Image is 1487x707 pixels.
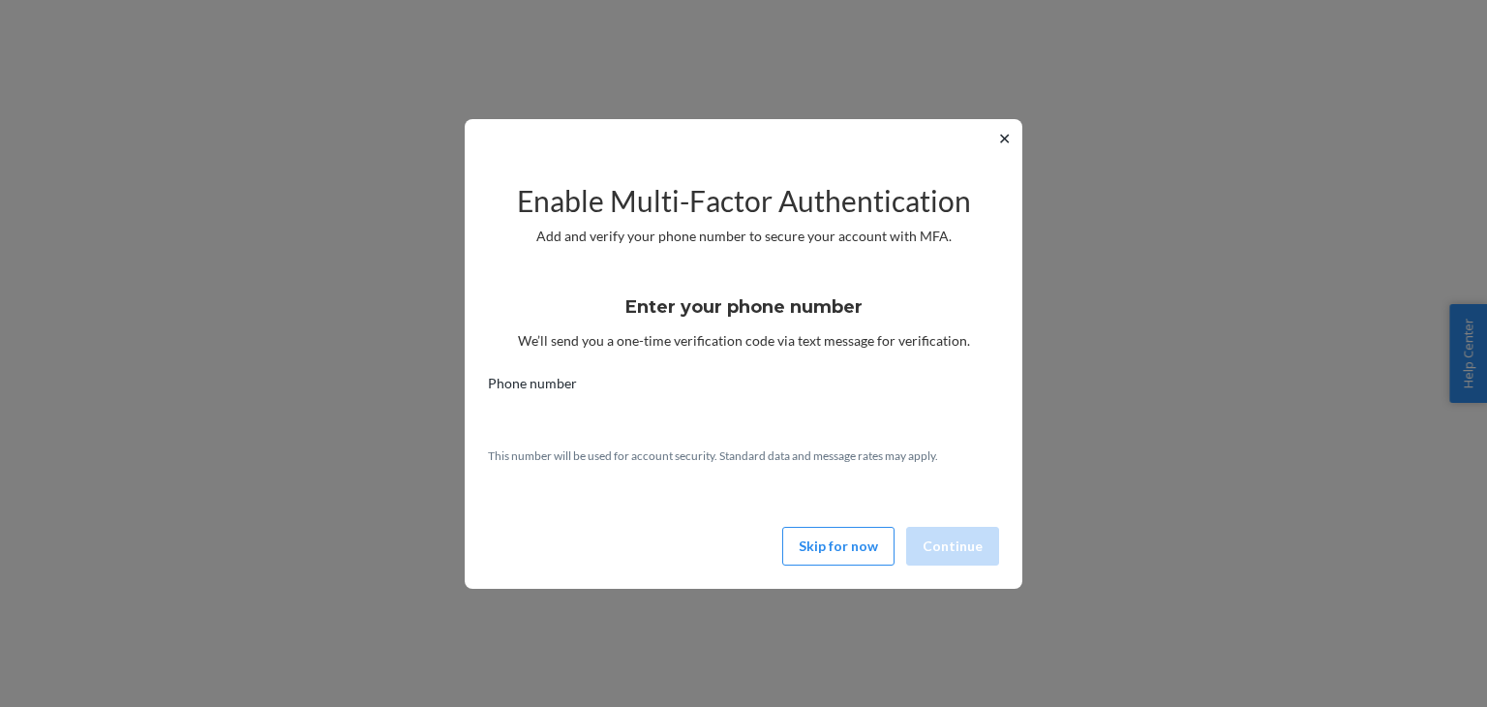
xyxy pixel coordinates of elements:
[994,127,1015,150] button: ✕
[625,294,863,320] h3: Enter your phone number
[906,527,999,566] button: Continue
[488,185,999,217] h2: Enable Multi-Factor Authentication
[488,447,999,464] p: This number will be used for account security. Standard data and message rates may apply.
[488,227,999,246] p: Add and verify your phone number to secure your account with MFA.
[782,527,895,566] button: Skip for now
[488,279,999,351] div: We’ll send you a one-time verification code via text message for verification.
[488,374,577,401] span: Phone number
